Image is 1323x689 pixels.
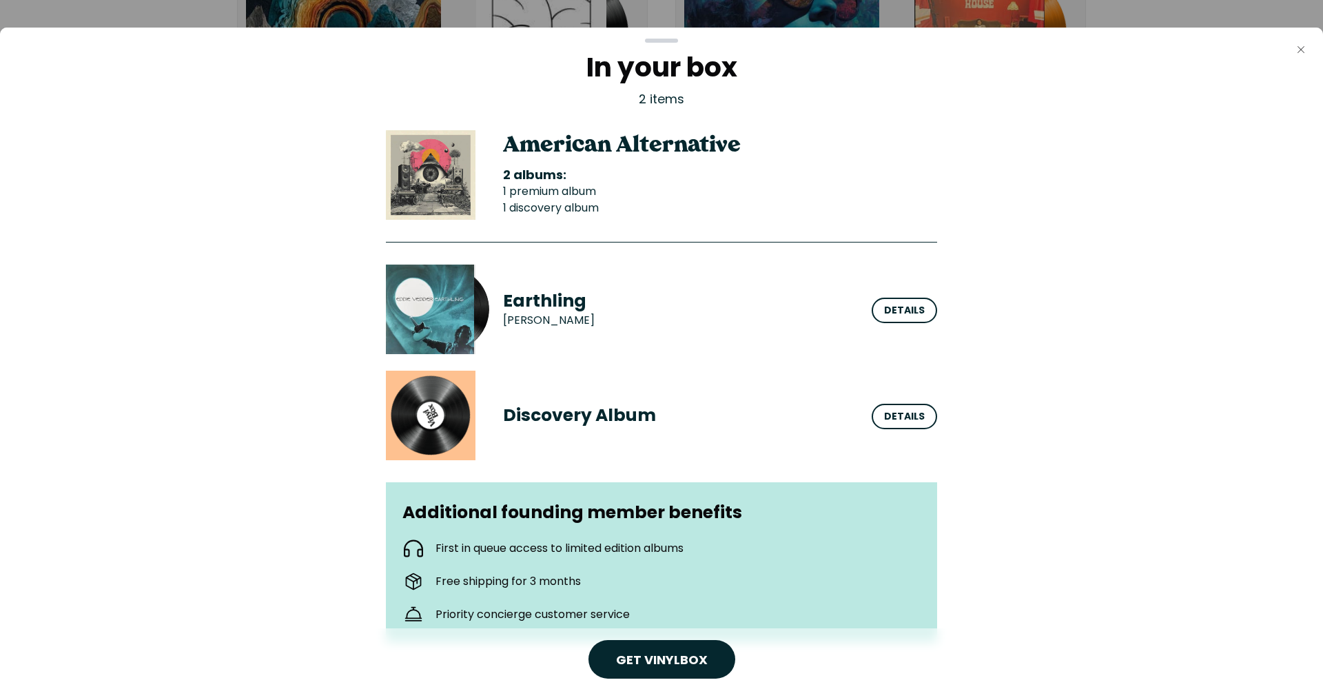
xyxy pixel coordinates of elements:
[435,540,684,557] p: First in queue access to limited edition albums
[884,409,925,424] div: Details
[435,573,581,590] p: Free shipping for 3 months
[386,265,937,354] button: Earthling artworkEarthling [PERSON_NAME] Details
[386,90,937,108] p: 2 items
[435,606,630,623] p: Priority concierge customer service
[503,134,937,158] h2: American Alternative
[503,312,595,329] p: [PERSON_NAME]
[503,404,855,426] h3: Discovery Album
[402,499,921,526] h3: Additional founding member benefits
[503,290,855,312] h3: Earthling
[616,651,708,668] a: Get VinylBox
[503,167,937,183] h3: 2 albums:
[503,200,937,216] li: 1 discovery album
[884,303,925,318] div: Details
[386,371,937,460] button: Discovery Album artworkDiscovery Album Details
[386,54,937,81] h2: In your box
[503,183,937,200] li: 1 premium album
